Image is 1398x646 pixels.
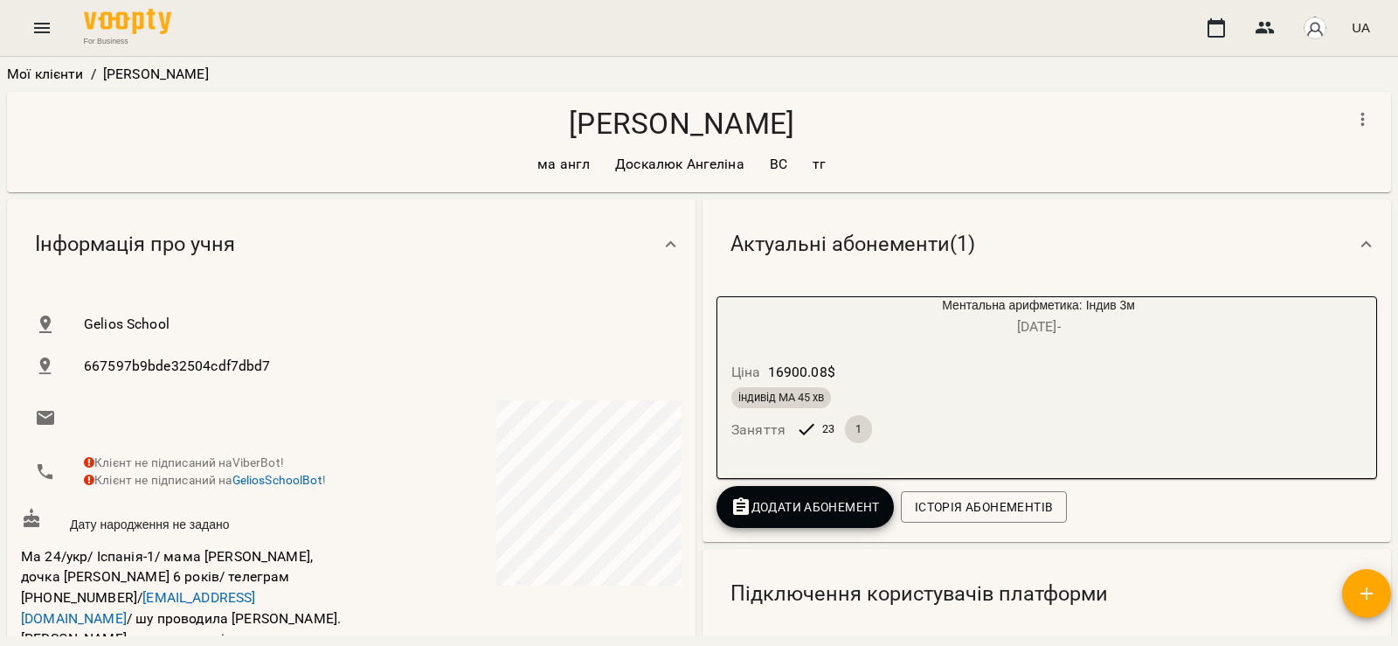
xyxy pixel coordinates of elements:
[21,7,63,49] button: Menu
[527,150,600,178] div: ма англ
[717,297,801,338] div: Ментальна арифметика: Індив 3м
[901,491,1067,523] button: Історія абонементів
[770,154,787,175] p: ВС
[1017,318,1061,335] span: [DATE] -
[84,314,668,335] span: Gelios School
[813,154,826,175] p: тг
[605,150,755,178] div: Доскалюк Ангеліна
[7,64,1391,85] nav: breadcrumb
[730,231,975,258] span: Актуальні абонементи ( 1 )
[232,473,322,487] a: GeliosSchoolBot
[768,362,835,383] p: 16900.08 $
[702,549,1391,639] div: Підключення користувачів платформи
[716,486,894,528] button: Додати Абонемент
[7,66,84,82] a: Мої клієнти
[84,9,171,34] img: Voopty Logo
[801,297,1276,338] div: Ментальна арифметика: Індив 3м
[731,390,831,406] span: індивід МА 45 хв
[21,589,255,627] a: [EMAIL_ADDRESS][DOMAIN_NAME]
[812,421,845,437] span: 23
[7,199,696,289] div: Інформація про учня
[1345,11,1377,44] button: UA
[1303,16,1327,40] img: avatar_s.png
[84,473,326,487] span: Клієнт не підписаний на !
[915,497,1053,517] span: Історія абонементів
[84,356,668,377] span: 667597b9bde32504cdf7dbd7
[845,421,872,437] span: 1
[731,360,761,385] h6: Ціна
[615,154,744,175] p: Доскалюк Ангеліна
[730,497,880,517] span: Додати Абонемент
[84,455,284,469] span: Клієнт не підписаний на ViberBot!
[103,64,209,85] p: [PERSON_NAME]
[702,199,1391,289] div: Актуальні абонементи(1)
[84,36,171,46] span: For Business
[21,106,1342,142] h4: [PERSON_NAME]
[717,297,1276,464] button: Ментальна арифметика: Індив 3м[DATE]- Ціна16900.08$індивід МА 45 хвЗаняття231
[91,64,96,85] li: /
[35,231,235,258] span: Інформація про учня
[17,504,351,538] div: Дату народження не задано
[802,150,836,178] div: тг
[537,154,590,175] p: ма англ
[730,580,1108,608] span: Підключення користувачів платформи
[731,418,786,442] h6: Заняття
[1352,18,1370,37] span: UA
[759,150,798,178] div: ВС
